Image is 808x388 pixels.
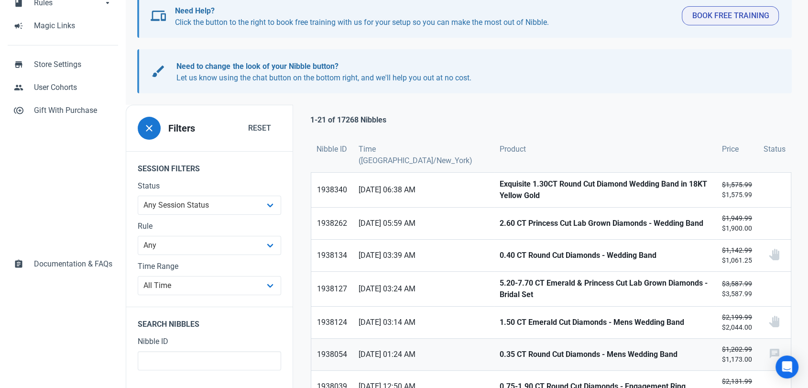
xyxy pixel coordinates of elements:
a: $1,575.99$1,575.99 [716,173,758,207]
div: Open Intercom Messenger [775,355,798,378]
h3: Filters [168,123,195,134]
legend: Search Nibbles [126,307,293,336]
a: [DATE] 05:59 AM [353,208,494,239]
a: 1938054 [311,339,353,370]
a: $1,202.99$1,173.00 [716,339,758,370]
button: Book Free Training [682,6,779,25]
small: $1,061.25 [722,245,752,266]
label: Nibble ID [138,336,281,347]
a: [DATE] 03:24 AM [353,272,494,306]
a: 1938124 [311,307,353,338]
a: 5.20-7.70 CT Emerald & Princess Cut Lab Grown Diamonds - Bridal Set [494,272,716,306]
strong: 5.20-7.70 CT Emerald & Princess Cut Lab Grown Diamonds - Bridal Set [500,277,710,300]
p: Let us know using the chat button on the bottom right, and we'll help you out at no cost. [176,61,769,84]
span: control_point_duplicate [14,105,23,114]
span: brush [151,64,166,79]
a: $1,949.99$1,900.00 [716,208,758,239]
img: status_user_offer_unavailable.svg [768,316,780,327]
strong: 1.50 CT Emerald Cut Diamonds - Mens Wedding Band [500,317,710,328]
span: Magic Links [34,20,112,32]
span: Book Free Training [692,10,769,22]
small: $3,587.99 [722,279,752,299]
p: Click the button to the right to book free training with us for your setup so you can make the mo... [175,5,675,28]
s: $1,575.99 [722,181,752,188]
s: $1,949.99 [722,214,752,222]
small: $1,173.00 [722,344,752,365]
label: Time Range [138,261,281,272]
a: [DATE] 01:24 AM [353,339,494,370]
p: 1-21 of 17268 Nibbles [310,114,386,126]
a: 2.60 CT Princess Cut Lab Grown Diamonds - Wedding Band [494,208,716,239]
b: Need to change the look of your Nibble button? [176,62,338,71]
span: [DATE] 06:38 AM [359,184,488,196]
span: close [143,122,155,134]
button: close [138,117,161,140]
a: control_point_duplicateGift With Purchase [8,99,118,122]
small: $2,044.00 [722,312,752,333]
span: people [14,82,23,91]
span: assignment [14,258,23,268]
span: Product [500,144,526,155]
a: [DATE] 03:39 AM [353,240,494,271]
strong: Exquisite 1.30CT Round Cut Diamond Wedding Band in 18KT Yellow Gold [500,178,710,201]
a: $2,199.99$2,044.00 [716,307,758,338]
span: [DATE] 03:24 AM [359,283,488,295]
s: $3,587.99 [722,280,752,288]
a: Exquisite 1.30CT Round Cut Diamond Wedding Band in 18KT Yellow Gold [494,173,716,207]
strong: 2.60 CT Princess Cut Lab Grown Diamonds - Wedding Band [500,218,710,229]
a: $3,587.99$3,587.99 [716,272,758,306]
span: devices [151,8,166,23]
span: campaign [14,20,23,30]
s: $1,202.99 [722,345,752,353]
a: campaignMagic Links [8,14,118,37]
span: Nibble ID [317,144,347,155]
a: [DATE] 03:14 AM [353,307,494,338]
label: Status [138,180,281,192]
s: $2,131.99 [722,377,752,385]
strong: 0.40 CT Round Cut Diamonds - Wedding Band [500,250,710,261]
strong: 0.35 CT Round Cut Diamonds - Mens Wedding Band [500,349,710,360]
span: Reset [248,122,271,134]
a: 1938262 [311,208,353,239]
a: 0.35 CT Round Cut Diamonds - Mens Wedding Band [494,339,716,370]
a: 1.50 CT Emerald Cut Diamonds - Mens Wedding Band [494,307,716,338]
small: $1,575.99 [722,180,752,200]
span: Gift With Purchase [34,105,112,116]
span: [DATE] 05:59 AM [359,218,488,229]
span: Time ([GEOGRAPHIC_DATA]/New_York) [359,144,488,166]
a: [DATE] 06:38 AM [353,173,494,207]
a: 1938134 [311,240,353,271]
s: $2,199.99 [722,313,752,321]
a: 1938127 [311,272,353,306]
span: chat [768,348,780,359]
span: Status [764,144,786,155]
span: [DATE] 03:39 AM [359,250,488,261]
span: store [14,59,23,68]
a: storeStore Settings [8,53,118,76]
s: $1,142.99 [722,246,752,254]
span: User Cohorts [34,82,112,93]
button: Reset [238,119,281,138]
a: $1,142.99$1,061.25 [716,240,758,271]
span: Price [722,144,739,155]
legend: Session Filters [126,151,293,180]
b: Need Help? [175,6,215,15]
span: [DATE] 01:24 AM [359,349,488,360]
a: 1938340 [311,173,353,207]
label: Rule [138,221,281,232]
small: $1,900.00 [722,213,752,233]
span: [DATE] 03:14 AM [359,317,488,328]
span: Store Settings [34,59,112,70]
a: assignmentDocumentation & FAQs [8,253,118,276]
a: peopleUser Cohorts [8,76,118,99]
a: 0.40 CT Round Cut Diamonds - Wedding Band [494,240,716,271]
span: Documentation & FAQs [34,258,112,270]
img: status_user_offer_unavailable.svg [768,249,780,260]
a: chat [758,339,791,370]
